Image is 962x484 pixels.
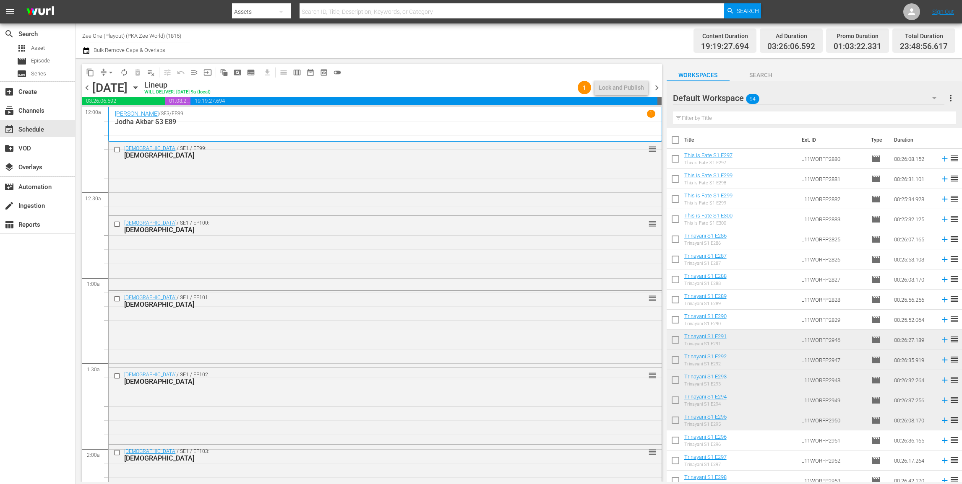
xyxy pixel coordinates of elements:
a: Trinayani S1 E292 [684,353,727,360]
span: Create Search Block [231,66,244,79]
button: reorder [648,145,657,153]
button: reorder [648,294,657,302]
td: L11WORFP2949 [798,390,868,410]
span: reorder [949,334,959,344]
span: reorder [949,415,959,425]
span: Episode [871,375,881,385]
span: Episode [17,56,27,66]
span: subtitles_outlined [247,68,255,77]
span: Search [730,70,793,80]
span: calendar_view_week_outlined [293,68,301,77]
td: L11WORFP2951 [798,430,868,450]
p: SE3 / [161,111,172,116]
svg: Add to Schedule [940,436,949,445]
div: Promo Duration [834,30,881,42]
span: reorder [949,254,959,264]
a: Trinayani S1 E297 [684,454,727,460]
td: 00:25:56.256 [891,290,937,310]
span: Episode [871,435,881,445]
a: Trinayani S1 E286 [684,233,727,239]
td: L11WORFP2882 [798,189,868,209]
svg: Add to Schedule [940,235,949,244]
td: 00:26:03.170 [891,269,937,290]
button: Search [724,3,761,18]
a: Trinayani S1 E293 [684,373,727,380]
div: Content Duration [701,30,749,42]
td: L11WORFP2828 [798,290,868,310]
span: Episode [871,395,881,405]
button: Lock and Publish [594,80,648,95]
span: Episode [871,335,881,345]
span: Episode [871,274,881,285]
span: 03:26:06.592 [82,97,165,105]
div: Trinayani S1 E291 [684,341,727,347]
div: Trinayani S1 E287 [684,261,727,266]
th: Ext. ID [797,128,866,152]
span: reorder [648,448,657,457]
div: Trinayani S1 E294 [684,401,727,407]
th: Duration [889,128,939,152]
span: Refresh All Search Blocks [214,64,231,80]
a: [DEMOGRAPHIC_DATA] [124,145,177,151]
svg: Add to Schedule [940,255,949,264]
a: [DEMOGRAPHIC_DATA] [124,220,177,226]
a: This is Fate S1 E299 [684,192,733,199]
svg: Add to Schedule [940,194,949,204]
span: Episode [31,57,50,65]
div: Trinayani S1 E292 [684,361,727,367]
td: 00:25:34.928 [891,189,937,209]
div: This is Fate S1 E300 [684,220,733,226]
td: 00:26:36.165 [891,430,937,450]
button: reorder [648,448,657,456]
span: Episode [871,355,881,365]
span: Channels [4,106,14,116]
span: 19:19:27.694 [190,97,657,105]
span: Week Calendar View [290,66,304,79]
span: reorder [949,455,959,465]
span: reorder [648,145,657,154]
div: Trinayani S1 E288 [684,281,727,286]
span: Day Calendar View [274,64,290,80]
span: View Backup [317,66,331,79]
span: reorder [949,153,959,163]
button: reorder [648,371,657,379]
span: reorder [648,219,657,228]
span: more_vert [946,93,956,103]
span: Overlays [4,162,14,172]
span: content_copy [86,68,94,77]
svg: Add to Schedule [940,174,949,184]
span: 1 [578,84,591,91]
span: Automation [4,182,14,192]
div: Default Workspace [673,86,944,110]
div: Trinayani S1 E297 [684,462,727,467]
td: L11WORFP2946 [798,330,868,350]
a: Trinayani S1 E290 [684,313,727,319]
td: 00:26:08.152 [891,149,937,169]
div: [DEMOGRAPHIC_DATA] [124,226,614,234]
div: This is Fate S1 E298 [684,180,733,186]
span: Workspaces [667,70,730,80]
div: [DEMOGRAPHIC_DATA] [124,378,614,386]
svg: Add to Schedule [940,154,949,163]
span: date_range_outlined [306,68,315,77]
span: Episode [871,154,881,164]
td: L11WORFP2829 [798,310,868,330]
div: [DEMOGRAPHIC_DATA] [124,454,614,462]
span: Asset [31,44,45,52]
span: toggle_off [333,68,342,77]
span: reorder [949,435,959,445]
span: Episode [871,234,881,244]
th: Type [866,128,889,152]
p: / [159,111,161,116]
p: 1 [649,111,652,116]
td: L11WORFP2948 [798,370,868,390]
span: preview_outlined [320,68,328,77]
a: Trinayani S1 E287 [684,253,727,259]
span: Series [17,69,27,79]
td: L11WORFP2952 [798,450,868,471]
img: ans4CAIJ8jUAAAAAAAAAAAAAAAAAAAAAAAAgQb4GAAAAAAAAAAAAAAAAAAAAAAAAJMjXAAAAAAAAAAAAAAAAAAAAAAAAgAT5G... [20,2,60,22]
span: reorder [648,371,657,380]
span: reorder [949,375,959,385]
p: Jodha Akbar S3 E89 [115,118,655,126]
span: Episode [871,194,881,204]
